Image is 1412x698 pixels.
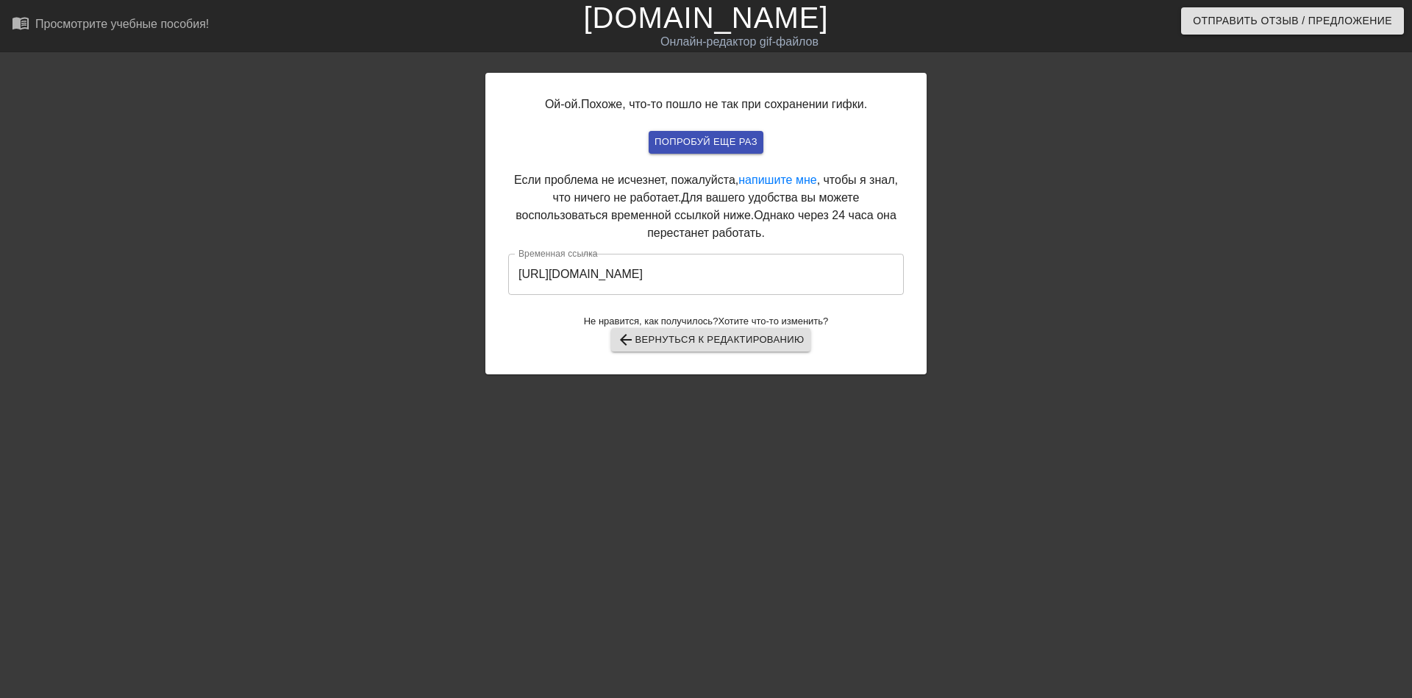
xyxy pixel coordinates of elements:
[611,328,810,352] button: Вернуться к редактированию
[12,14,119,32] ya-tr-span: menu_book_бук меню
[1181,7,1404,35] button: Отправить Отзыв / Предложение
[35,18,209,30] ya-tr-span: Просмотрите учебные пособия!
[647,209,896,239] ya-tr-span: Однако через 24 часа она перестанет работать.
[635,332,804,349] ya-tr-span: Вернуться к редактированию
[1193,12,1392,30] ya-tr-span: Отправить Отзыв / Предложение
[655,134,757,151] ya-tr-span: попробуй еще раз
[660,35,819,48] ya-tr-span: Онлайн-редактор gif-файлов
[553,174,898,204] ya-tr-span: , чтобы я знал, что ничего не работает.
[545,98,581,110] ya-tr-span: Ой-ой.
[584,316,719,327] ya-tr-span: Не нравится, как получилось?
[583,1,828,34] a: [DOMAIN_NAME]
[516,191,859,221] ya-tr-span: Для вашего удобства вы можете воспользоваться временной ссылкой ниже.
[738,174,816,186] a: напишите мне
[617,331,635,349] ya-tr-span: arrow_back
[12,14,209,37] a: Просмотрите учебные пособия!
[514,174,738,186] ya-tr-span: Если проблема не исчезнет, пожалуйста,
[649,131,763,154] button: попробуй еще раз
[718,316,828,327] ya-tr-span: Хотите что-то изменить?
[581,98,867,110] ya-tr-span: Похоже, что-то пошло не так при сохранении гифки.
[508,254,904,295] input: голый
